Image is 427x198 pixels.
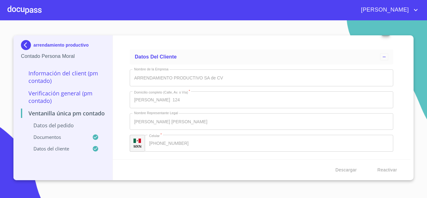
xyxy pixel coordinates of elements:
[21,89,105,104] p: Verificación general (PM contado)
[21,134,92,140] p: Documentos
[33,43,89,48] p: arrendamiento productivo
[335,166,357,174] span: Descargar
[21,145,92,152] p: Datos del cliente
[377,166,397,174] span: Reactivar
[356,5,412,15] span: [PERSON_NAME]
[21,40,33,50] img: Docupass spot blue
[356,5,419,15] button: account of current user
[133,139,141,143] img: R93DlvwvvjP9fbrDwZeCRYBHk45OWMq+AAOlFVsxT89f82nwPLnD58IP7+ANJEaWYhP0Tx8kkA0WlQMPQsAAgwAOmBj20AXj6...
[375,164,399,176] button: Reactivar
[21,53,105,60] p: Contado Persona Moral
[133,144,142,149] p: MXN
[130,49,393,64] div: Datos del cliente
[21,109,105,117] p: Ventanilla única PM contado
[21,40,105,53] div: arrendamiento productivo
[21,69,105,84] p: Información del Client (PM contado)
[333,164,359,176] button: Descargar
[135,54,177,59] span: Datos del cliente
[21,122,105,129] p: Datos del pedido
